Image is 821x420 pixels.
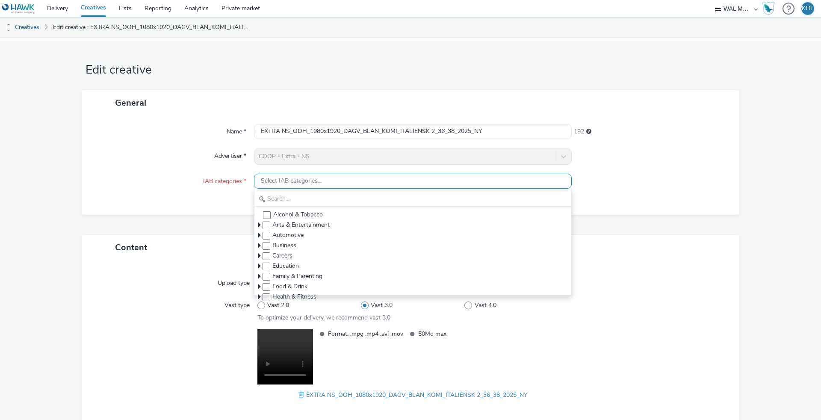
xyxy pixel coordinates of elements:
[223,124,250,136] label: Name *
[328,329,403,339] span: Format: .mpg .mp4 .avi .mov
[261,177,322,185] span: Select IAB categories...
[272,231,304,240] span: Automotive
[272,221,330,229] span: Arts & Entertainment
[254,192,571,207] input: Search...
[2,3,35,14] img: undefined Logo
[211,148,250,160] label: Advertiser *
[272,241,296,250] span: Business
[254,124,572,139] input: Name
[418,329,493,339] span: 50Mo max
[475,301,496,310] span: Vast 4.0
[586,127,591,136] div: Maximum 255 characters
[762,2,778,15] a: Hawk Academy
[82,62,739,78] h1: Edit creative
[272,293,316,301] span: Health & Fitness
[272,262,299,270] span: Education
[273,210,323,219] span: Alcohol & Tobacco
[221,298,253,310] label: Vast type
[762,2,775,15] img: Hawk Academy
[802,2,814,15] div: KHL
[267,301,289,310] span: Vast 2.0
[257,314,390,322] span: To optimize your delivery, we recommend vast 3.0
[200,174,250,186] label: IAB categories *
[115,242,147,253] span: Content
[272,272,322,281] span: Family & Parenting
[214,275,253,287] label: Upload type
[306,391,527,399] span: EXTRA NS_OOH_1080x1920_DAGV_BLAN_KOMI_ITALIENSK 2_36_38_2025_NY
[272,282,307,291] span: Food & Drink
[272,303,325,311] span: Hobbies & Interests
[272,251,292,260] span: Careers
[4,24,13,32] img: dooh
[49,17,254,38] a: Edit creative : EXTRA NS_OOH_1080x1920_DAGV_BLAN_KOMI_ITALIENSK 2_36_38_2025_NY
[574,127,584,136] span: 192
[371,301,393,310] span: Vast 3.0
[115,97,146,109] span: General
